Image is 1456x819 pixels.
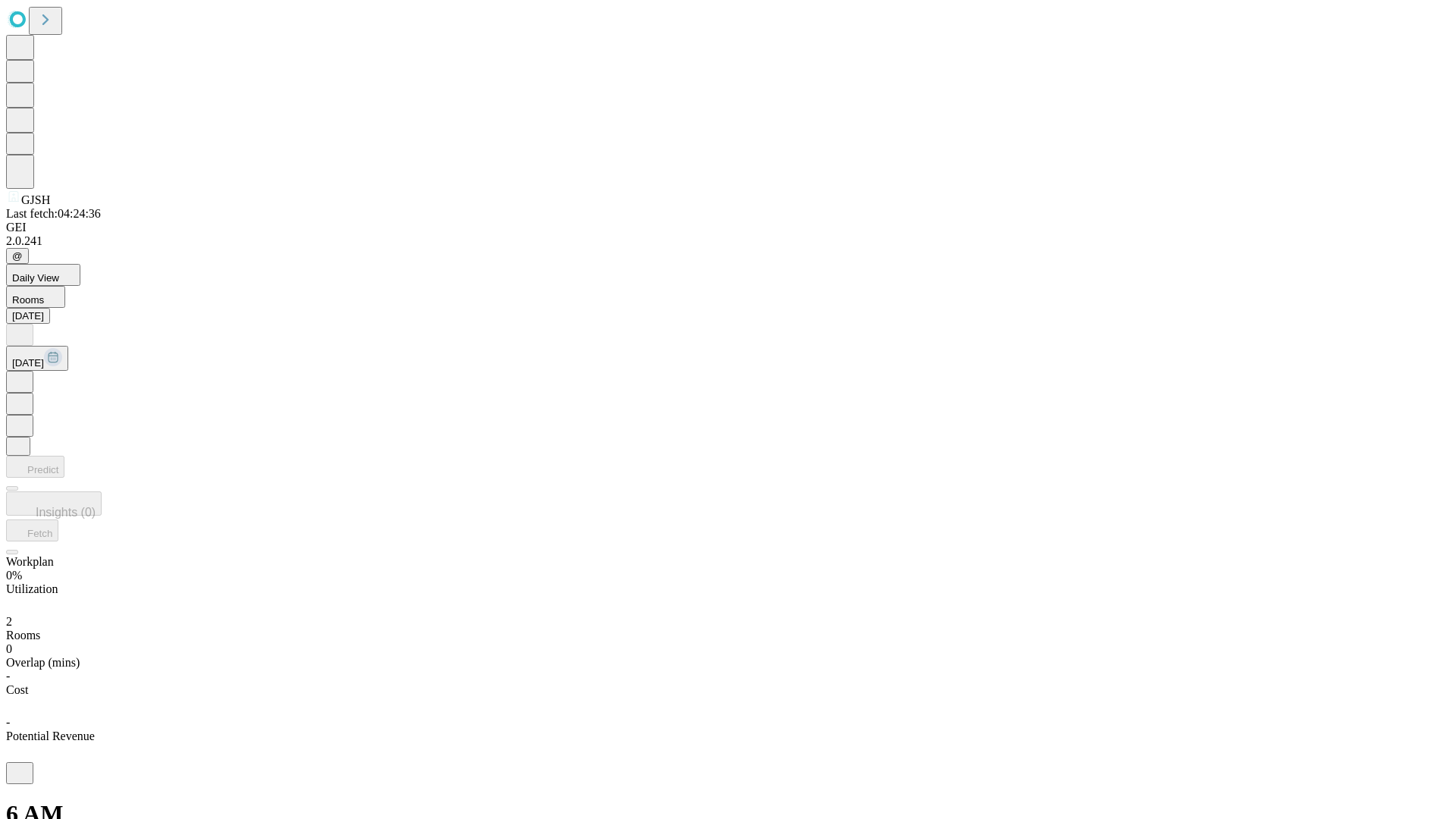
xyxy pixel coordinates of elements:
span: Potential Revenue [6,730,95,742]
span: Rooms [12,294,44,306]
span: GJSH [21,193,50,206]
button: Rooms [6,286,65,308]
span: Insights (0) [36,506,96,519]
span: - [6,670,10,682]
span: Workplan [6,555,54,568]
span: 0 [6,642,12,655]
span: Last fetch: 04:24:36 [6,207,101,220]
button: [DATE] [6,308,50,324]
span: Utilization [6,582,58,595]
span: Cost [6,683,28,696]
div: 2.0.241 [6,234,1450,248]
span: Rooms [6,629,40,642]
div: GEI [6,221,1450,234]
button: Fetch [6,519,58,541]
button: Insights (0) [6,491,102,516]
span: 2 [6,615,12,628]
span: 0% [6,569,22,582]
span: Daily View [12,272,59,284]
span: [DATE] [12,357,44,369]
button: [DATE] [6,346,68,371]
span: @ [12,250,23,262]
span: Overlap (mins) [6,656,80,669]
span: - [6,716,10,729]
button: Predict [6,456,64,478]
button: @ [6,248,29,264]
button: Daily View [6,264,80,286]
